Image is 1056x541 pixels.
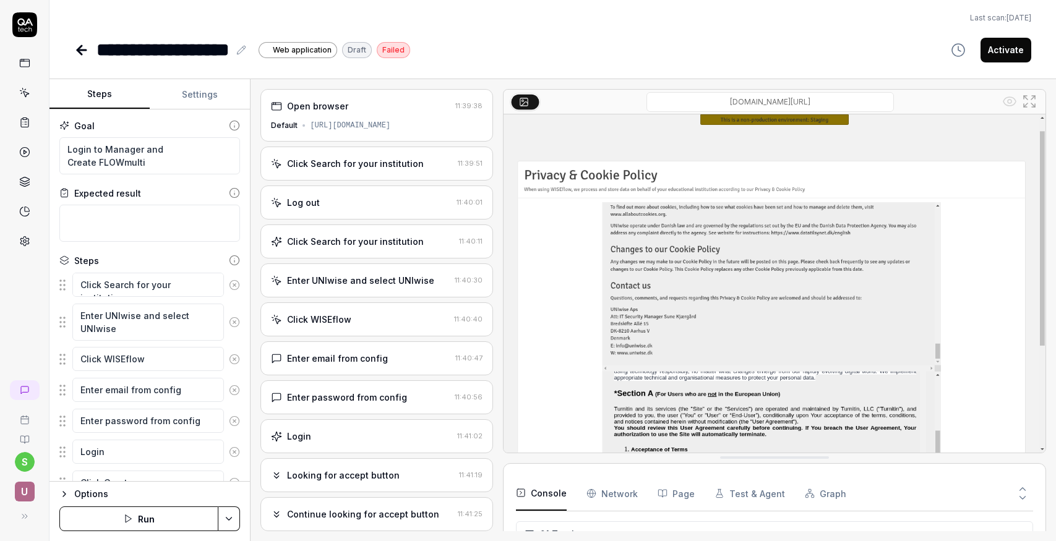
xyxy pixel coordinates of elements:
div: Click Search for your institution [287,157,424,170]
div: Suggestions [59,303,240,341]
time: 11:41:25 [458,509,483,518]
time: 11:40:01 [457,198,483,207]
time: 11:40:47 [455,354,483,362]
span: U [15,482,35,501]
div: Looking for accept button [287,469,400,482]
button: Page [658,476,695,511]
a: New conversation [10,380,40,400]
div: Login [287,430,311,443]
div: Click Search for your institution [287,235,424,248]
time: 11:39:38 [455,101,483,110]
div: Suggestions [59,272,240,298]
button: s [15,452,35,472]
a: Book a call with us [5,405,44,425]
button: Remove step [224,347,245,372]
button: Console [516,476,567,511]
div: Options [74,487,240,501]
button: Last scan:[DATE] [970,12,1031,23]
div: Click WISEflow [287,313,351,326]
a: Web application [259,41,337,58]
div: [URL][DOMAIN_NAME] [310,120,390,131]
div: Enter email from config [287,352,388,365]
button: Steps [49,80,150,109]
button: Remove step [224,273,245,297]
div: Suggestions [59,470,240,496]
a: Documentation [5,425,44,445]
div: Suggestions [59,346,240,372]
time: 11:40:40 [454,315,483,323]
div: Suggestions [59,439,240,465]
button: Activate [981,38,1031,62]
div: Suggestions [59,408,240,434]
div: Enter password from config [287,391,407,404]
button: View version history [943,38,973,62]
button: U [5,472,44,504]
div: Enter UNIwise and select UNIwise [287,274,434,287]
button: Test & Agent [715,476,785,511]
div: Default [271,120,298,131]
time: 11:40:56 [455,393,483,401]
div: Goal [74,119,95,132]
span: Web application [273,45,332,56]
button: Remove step [224,310,245,334]
img: Screenshot [504,114,1045,453]
div: Continue looking for accept button [287,508,439,521]
time: 11:40:11 [459,237,483,245]
div: Draft [342,42,372,58]
button: Run [59,506,218,531]
time: 11:39:51 [458,159,483,168]
time: 11:41:19 [459,471,483,479]
time: 11:40:30 [455,276,483,284]
div: Failed [377,42,410,58]
button: Graph [805,476,846,511]
div: Steps [74,254,99,267]
button: Remove step [224,409,245,433]
button: Open in full screen [1020,92,1039,111]
div: Open browser [287,100,348,113]
time: 11:41:02 [457,432,483,440]
button: Options [59,487,240,501]
button: Settings [150,80,250,109]
button: Show all interative elements [1000,92,1020,111]
div: Suggestions [59,377,240,403]
button: Remove step [224,471,245,495]
div: Log out [287,196,320,209]
button: Remove step [224,440,245,464]
button: Remove step [224,378,245,403]
time: [DATE] [1007,13,1031,22]
span: Last scan: [970,12,1031,23]
div: Expected result [74,187,141,200]
button: Network [586,476,638,511]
